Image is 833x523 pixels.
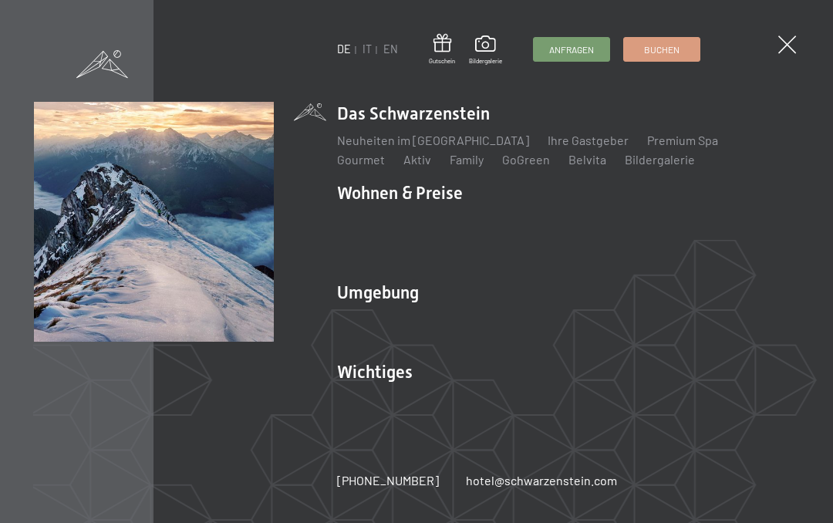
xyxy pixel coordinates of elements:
a: Ihre Gastgeber [548,133,629,147]
a: EN [383,42,398,56]
a: Neuheiten im [GEOGRAPHIC_DATA] [337,133,529,147]
a: IT [363,42,372,56]
a: DE [337,42,351,56]
a: Family [450,152,484,167]
a: Aktiv [403,152,431,167]
a: Belvita [568,152,606,167]
a: Anfragen [533,38,609,61]
a: Buchen [624,38,700,61]
a: [PHONE_NUMBER] [337,472,439,489]
a: GoGreen [502,152,550,167]
span: [PHONE_NUMBER] [337,473,439,488]
a: Premium Spa [647,133,718,147]
span: Buchen [644,43,680,56]
span: Anfragen [548,43,593,56]
a: hotel@schwarzenstein.com [466,472,617,489]
span: Gutschein [429,57,455,66]
a: Bildergalerie [468,35,501,65]
a: Gutschein [429,34,455,66]
a: Bildergalerie [625,152,695,167]
a: Gourmet [337,152,385,167]
span: Bildergalerie [468,57,501,66]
